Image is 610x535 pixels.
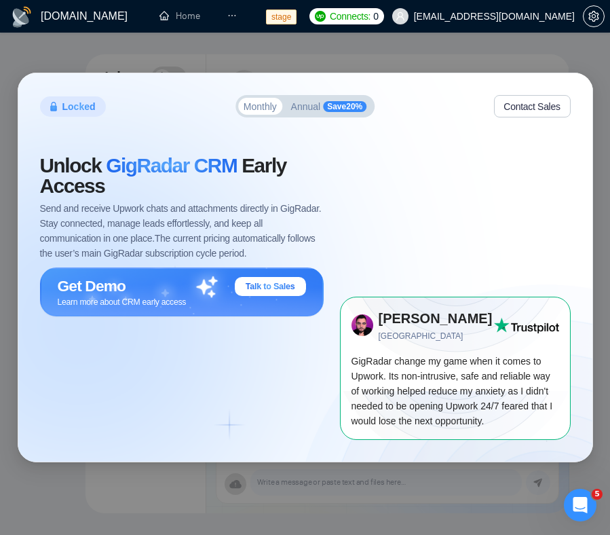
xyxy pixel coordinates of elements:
img: Trust Pilot [494,318,559,333]
span: 0 [373,9,379,24]
button: setting [583,5,605,27]
span: Save 20 % [323,101,366,112]
img: upwork-logo.png [315,11,326,22]
span: ellipsis [227,11,237,20]
span: GigRadar change my game when it comes to Upwork. Its non-intrusive, safe and reliable way of work... [351,356,553,426]
span: GigRadar CRM [106,154,237,177]
span: stage [266,10,297,24]
span: Unlock Early Access [40,155,324,196]
button: Get DemoTalk to SalesLearn more about CRM early access [40,267,324,322]
span: [GEOGRAPHIC_DATA] [379,330,494,343]
img: logo [11,6,33,28]
strong: [PERSON_NAME] [379,311,493,326]
button: Monthly [238,98,282,115]
a: homeHome [159,10,200,22]
span: Monthly [244,102,277,111]
span: Locked [62,99,96,114]
span: Talk to Sales [246,281,295,292]
span: Get Demo [58,277,126,295]
span: 5 [592,489,603,500]
img: 73x73.png [351,314,373,336]
span: Annual [291,102,321,111]
button: AnnualSave20% [286,98,373,115]
span: Send and receive Upwork chats and attachments directly in GigRadar. Stay connected, manage leads ... [40,201,324,261]
iframe: Intercom live chat [564,489,596,521]
span: user [396,12,405,21]
span: Learn more about CRM early access [58,297,187,307]
button: Contact Sales [494,95,571,117]
a: setting [583,11,605,22]
span: Connects: [330,9,370,24]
